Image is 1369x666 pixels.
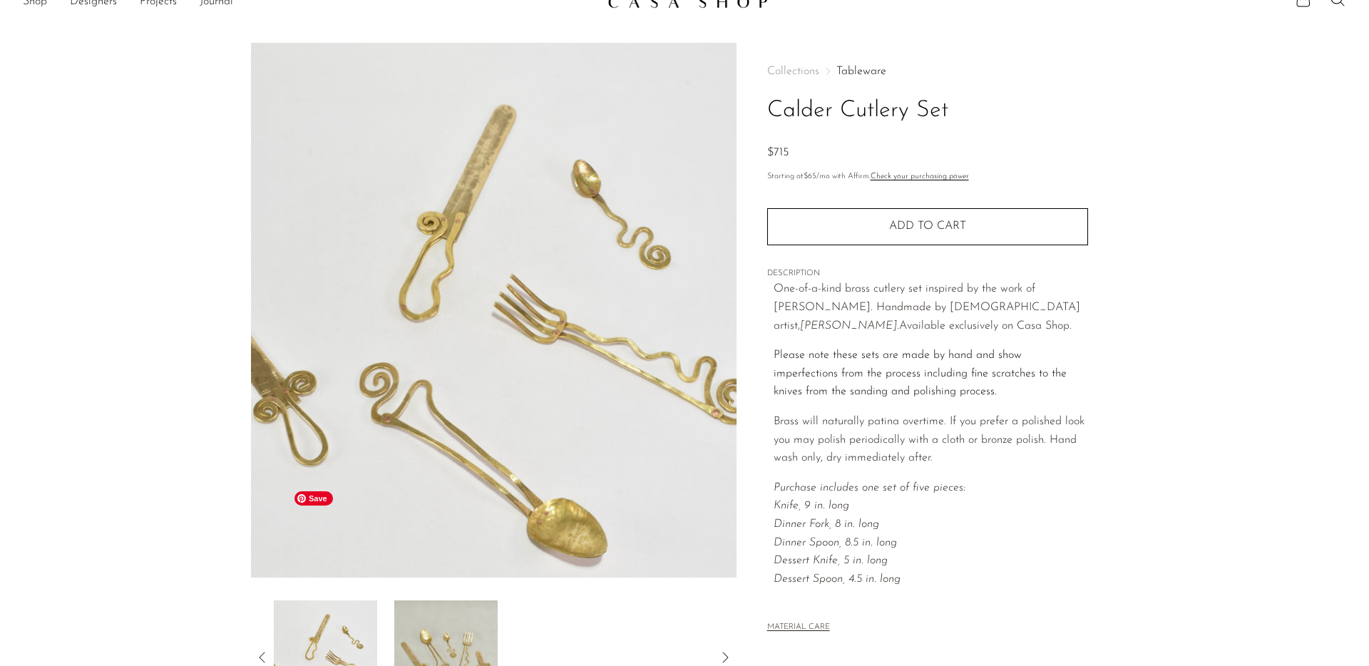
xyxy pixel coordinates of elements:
i: Purchase includes one set of five pieces: Knife, 9 in. long Dinner Fork, 8 in. long Dinner Spoon,... [774,482,965,585]
a: Check your purchasing power - Learn more about Affirm Financing (opens in modal) [871,173,969,180]
span: DESCRIPTION [767,267,1088,280]
button: Add to cart [767,208,1088,245]
em: [PERSON_NAME]. [800,320,899,332]
span: Collections [767,66,819,77]
p: Starting at /mo with Affirm. [767,170,1088,183]
p: One-of-a-kind brass cutlery set inspired by the work of [PERSON_NAME]. Handmade by [DEMOGRAPHIC_D... [774,280,1088,335]
button: MATERIAL CARE [767,623,830,633]
span: $715 [767,147,789,158]
span: $65 [804,173,816,180]
span: Save [294,491,333,506]
h1: Calder Cutlery Set [767,93,1088,129]
nav: Breadcrumbs [767,66,1088,77]
img: Calder Cutlery Set [251,43,737,578]
span: Please note these sets are made by hand and show imperfections from the process including fine sc... [774,349,1067,397]
p: Brass will naturally patina overtime. If you prefer a polished look you may polish periodically w... [774,413,1088,468]
span: Add to cart [889,220,966,232]
a: Tableware [836,66,886,77]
